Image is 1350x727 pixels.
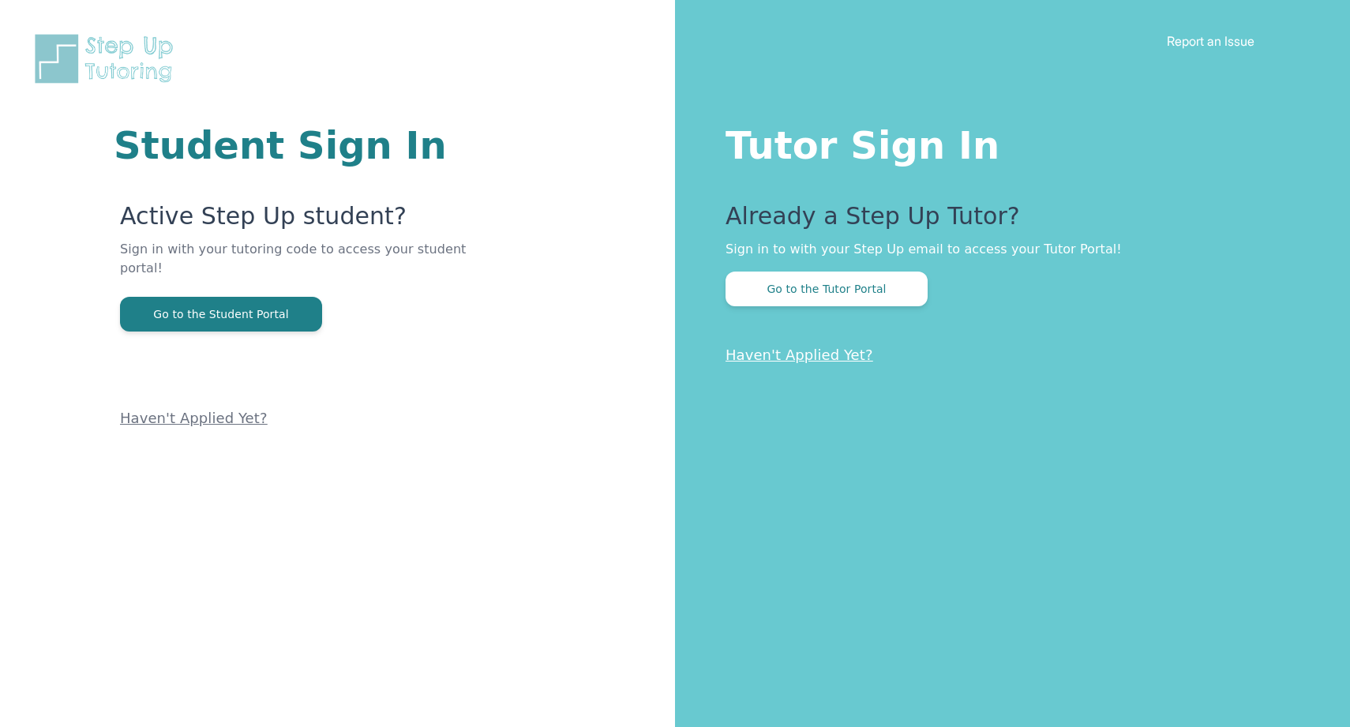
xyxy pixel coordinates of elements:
[32,32,183,86] img: Step Up Tutoring horizontal logo
[726,240,1287,259] p: Sign in to with your Step Up email to access your Tutor Portal!
[120,297,322,332] button: Go to the Student Portal
[120,410,268,426] a: Haven't Applied Yet?
[726,281,928,296] a: Go to the Tutor Portal
[120,240,486,297] p: Sign in with your tutoring code to access your student portal!
[1167,33,1254,49] a: Report an Issue
[120,306,322,321] a: Go to the Student Portal
[726,272,928,306] button: Go to the Tutor Portal
[726,120,1287,164] h1: Tutor Sign In
[726,347,873,363] a: Haven't Applied Yet?
[120,202,486,240] p: Active Step Up student?
[114,126,486,164] h1: Student Sign In
[726,202,1287,240] p: Already a Step Up Tutor?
